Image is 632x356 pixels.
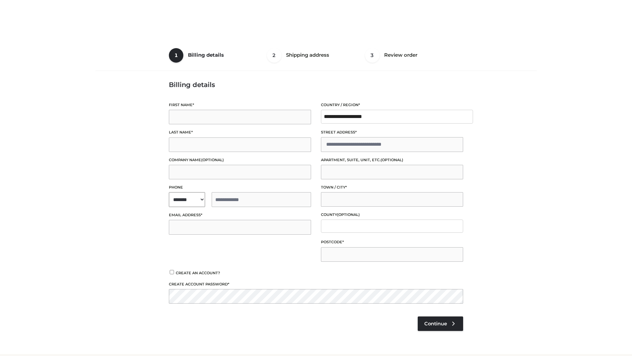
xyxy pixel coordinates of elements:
span: Shipping address [286,52,329,58]
span: Create an account? [176,271,220,275]
label: County [321,212,463,218]
label: First name [169,102,311,108]
span: 3 [365,48,380,63]
label: Phone [169,184,311,191]
h3: Billing details [169,81,463,89]
span: (optional) [337,212,360,217]
label: Postcode [321,239,463,245]
span: Review order [384,52,417,58]
label: Town / City [321,184,463,191]
label: Apartment, suite, unit, etc. [321,157,463,163]
label: Country / Region [321,102,463,108]
label: Last name [169,129,311,135]
span: Continue [424,321,447,327]
label: Street address [321,129,463,135]
span: 2 [267,48,281,63]
span: (optional) [201,158,224,162]
a: Continue [418,316,463,331]
label: Create account password [169,281,463,287]
span: 1 [169,48,183,63]
label: Company name [169,157,311,163]
label: Email address [169,212,311,218]
span: Billing details [188,52,224,58]
input: Create an account? [169,270,175,274]
span: (optional) [381,158,403,162]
